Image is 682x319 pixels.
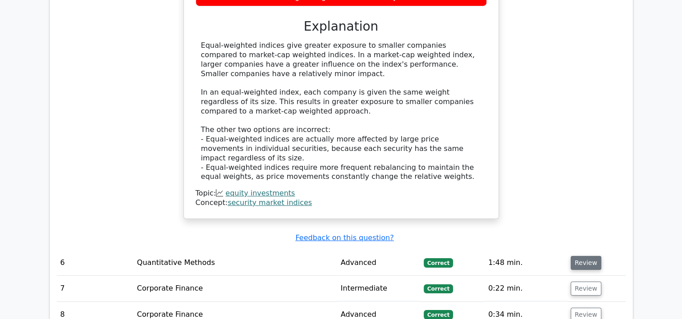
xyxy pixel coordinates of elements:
td: Intermediate [337,276,420,301]
div: Equal-weighted indices give greater exposure to smaller companies compared to market-cap weighted... [201,41,481,182]
span: Correct [424,284,453,293]
span: Correct [424,310,453,319]
div: Topic: [196,189,487,198]
a: Feedback on this question? [295,233,394,242]
a: security market indices [228,198,312,207]
td: 1:48 min. [485,250,567,276]
span: Correct [424,258,453,267]
td: 6 [57,250,133,276]
td: 0:22 min. [485,276,567,301]
td: Advanced [337,250,420,276]
a: equity investments [225,189,295,197]
h3: Explanation [201,19,481,34]
td: Corporate Finance [133,276,337,301]
div: Concept: [196,198,487,208]
td: 7 [57,276,133,301]
button: Review [571,282,601,296]
td: Quantitative Methods [133,250,337,276]
button: Review [571,256,601,270]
